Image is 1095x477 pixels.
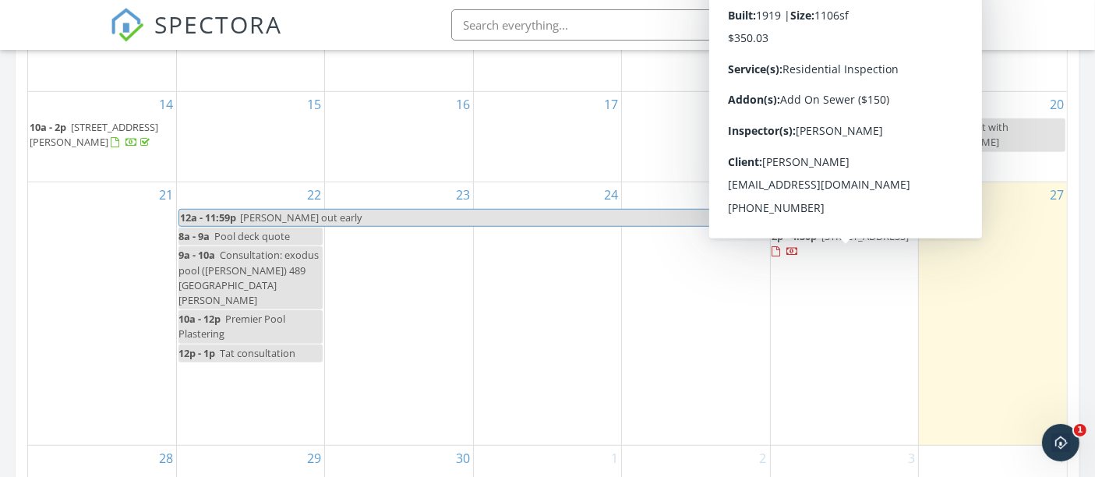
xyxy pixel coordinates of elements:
[822,229,910,243] span: [STREET_ADDRESS]
[325,182,473,445] td: Go to September 23, 2025
[772,228,917,261] a: 2p - 4:30p [STREET_ADDRESS]
[110,21,283,54] a: SPECTORA
[156,446,176,471] a: Go to September 28, 2025
[1047,92,1067,117] a: Go to September 20, 2025
[155,8,283,41] span: SPECTORA
[770,92,918,182] td: Go to September 19, 2025
[898,182,918,207] a: Go to September 26, 2025
[608,446,621,471] a: Go to October 1, 2025
[214,229,290,243] span: Pool deck quote
[919,182,1067,445] td: Go to September 27, 2025
[920,120,1008,149] span: Meet with [PERSON_NAME]
[473,92,621,182] td: Go to September 17, 2025
[820,25,976,41] div: Figueroa Greens, LLC
[110,8,144,42] img: The Best Home Inspection Software - Spectora
[30,120,158,149] span: [STREET_ADDRESS][PERSON_NAME]
[178,229,210,243] span: 8a - 9a
[863,9,964,25] div: [PERSON_NAME]
[304,446,324,471] a: Go to September 29, 2025
[179,210,237,226] span: 12a - 11:59p
[28,92,176,182] td: Go to September 14, 2025
[898,92,918,117] a: Go to September 19, 2025
[1042,424,1079,461] iframe: Intercom live chat
[453,446,473,471] a: Go to September 30, 2025
[750,92,770,117] a: Go to September 18, 2025
[176,92,324,182] td: Go to September 15, 2025
[304,92,324,117] a: Go to September 15, 2025
[770,182,918,445] td: Go to September 26, 2025
[473,182,621,445] td: Go to September 24, 2025
[30,120,158,149] a: 10a - 2p [STREET_ADDRESS][PERSON_NAME]
[304,182,324,207] a: Go to September 22, 2025
[601,182,621,207] a: Go to September 24, 2025
[905,446,918,471] a: Go to October 3, 2025
[757,446,770,471] a: Go to October 2, 2025
[919,92,1067,182] td: Go to September 20, 2025
[772,229,910,258] a: 2p - 4:30p [STREET_ADDRESS]
[1074,424,1086,436] span: 1
[178,312,285,341] span: Premier Pool Plastering
[750,182,770,207] a: Go to September 25, 2025
[178,346,215,360] span: 12p - 1p
[920,120,957,134] span: 9a - 10a
[28,182,176,445] td: Go to September 21, 2025
[156,92,176,117] a: Go to September 14, 2025
[176,182,324,445] td: Go to September 22, 2025
[178,312,221,326] span: 10a - 12p
[325,92,473,182] td: Go to September 16, 2025
[622,182,770,445] td: Go to September 25, 2025
[178,248,215,262] span: 9a - 10a
[1047,182,1067,207] a: Go to September 27, 2025
[451,9,763,41] input: Search everything...
[240,210,362,224] span: [PERSON_NAME] out early
[156,182,176,207] a: Go to September 21, 2025
[601,92,621,117] a: Go to September 17, 2025
[622,92,770,182] td: Go to September 18, 2025
[453,182,473,207] a: Go to September 23, 2025
[220,346,295,360] span: Tat consultation
[772,229,818,243] span: 2p - 4:30p
[30,120,66,134] span: 10a - 2p
[178,248,319,307] span: Consultation: exodus pool ([PERSON_NAME]) 489 [GEOGRAPHIC_DATA][PERSON_NAME]
[30,118,175,152] a: 10a - 2p [STREET_ADDRESS][PERSON_NAME]
[453,92,473,117] a: Go to September 16, 2025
